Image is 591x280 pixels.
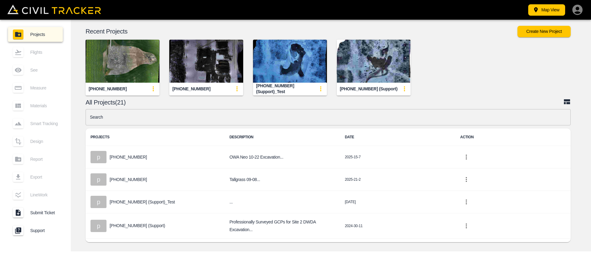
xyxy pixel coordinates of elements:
[340,239,455,264] td: 2024-19-11
[169,40,243,83] img: 3670-24-001
[8,205,63,220] a: Submit Ticket
[315,83,327,95] button: update-card-details
[86,29,517,34] p: Recent Projects
[398,83,411,95] button: update-card-details
[229,198,335,206] h6: ...
[90,196,107,208] div: p
[229,218,335,233] h6: Professionally Surveyed GCPs for Site 2 DWDA Excavation
[256,83,315,94] div: [PHONE_NUMBER] (Support)_Test
[90,151,107,163] div: p
[110,199,175,204] p: [PHONE_NUMBER] (Support)_Test
[110,155,147,160] p: [PHONE_NUMBER]
[337,40,411,83] img: 2944-24-202 (Support)
[86,40,159,83] img: 3724-25-002
[90,220,107,232] div: p
[86,128,224,146] th: PROJECTS
[90,173,107,186] div: p
[340,128,455,146] th: DATE
[8,27,63,42] a: Projects
[110,223,165,228] p: [PHONE_NUMBER] (Support)
[528,4,565,16] button: Map View
[8,223,63,238] a: Support
[172,86,211,92] div: [PHONE_NUMBER]
[224,128,340,146] th: DESCRIPTION
[30,228,58,233] span: Support
[340,146,455,168] td: 2025-15-7
[229,153,335,161] h6: OWA Neo 10-22 Excavation
[517,26,571,37] button: Create New Project
[30,32,58,37] span: Projects
[340,191,455,213] td: [DATE]
[110,177,147,182] p: [PHONE_NUMBER]
[147,83,159,95] button: update-card-details
[340,86,397,92] div: [PHONE_NUMBER] (Support)
[455,128,571,146] th: ACTION
[89,86,127,92] div: [PHONE_NUMBER]
[229,176,335,183] h6: Tallgrass 09-08
[86,100,563,105] p: All Projects(21)
[7,5,101,14] img: Civil Tracker
[231,83,243,95] button: update-card-details
[340,168,455,191] td: 2025-21-2
[340,213,455,239] td: 2024-30-11
[30,210,58,215] span: Submit Ticket
[253,40,327,83] img: 2944-24-202 (Support)_Test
